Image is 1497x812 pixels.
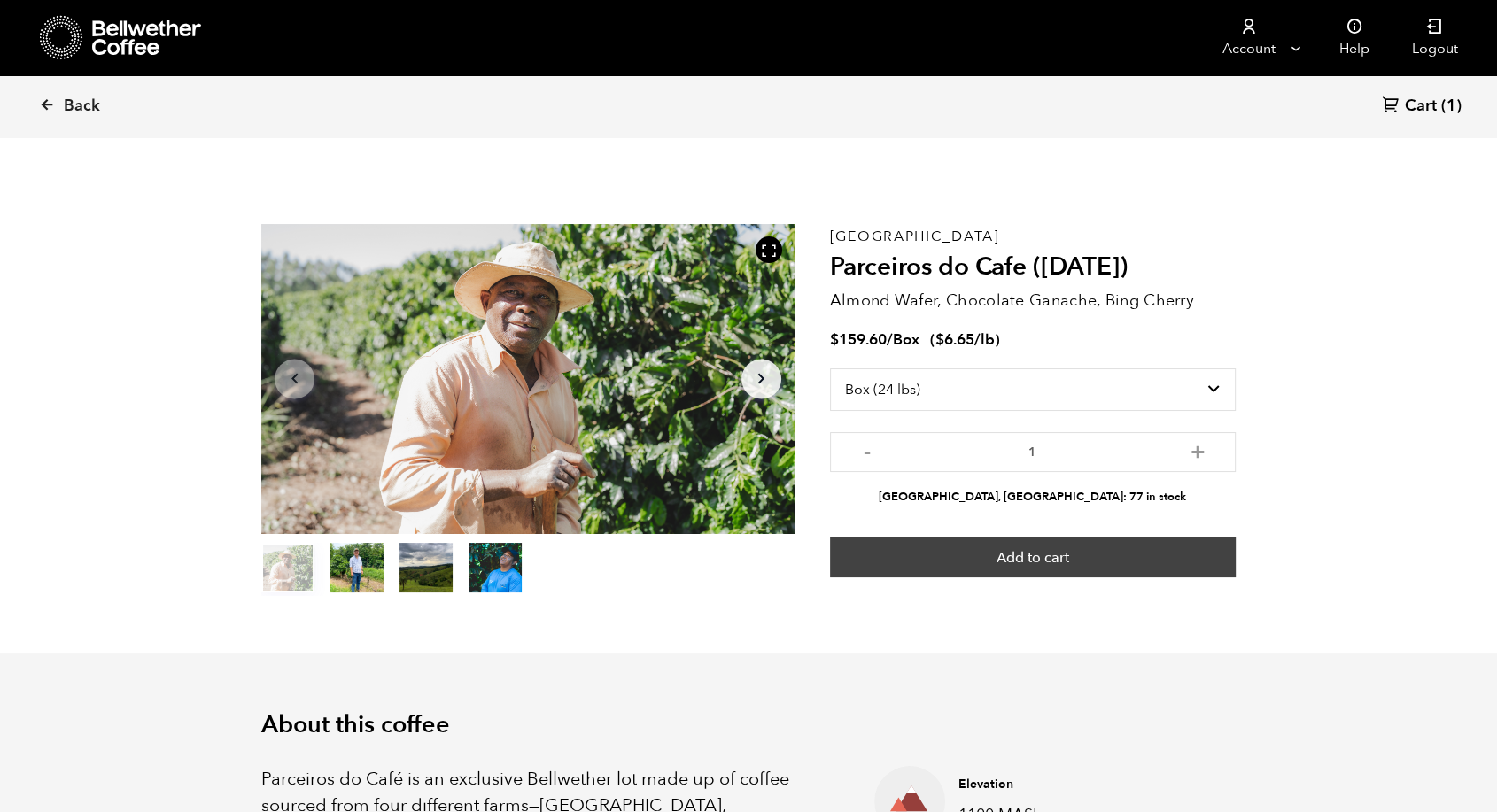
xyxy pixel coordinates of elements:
span: Box [893,329,919,350]
button: Add to cart [830,537,1236,577]
li: [GEOGRAPHIC_DATA], [GEOGRAPHIC_DATA]: 77 in stock [830,489,1236,506]
span: Back [64,96,100,117]
span: Cart [1405,96,1437,117]
a: Cart (1) [1382,95,1462,119]
span: $ [935,329,944,350]
span: $ [830,329,839,350]
span: (1) [1441,96,1462,117]
h4: Elevation [958,776,1208,793]
button: + [1187,441,1209,459]
h2: About this coffee [261,711,1236,739]
button: - [857,441,879,459]
span: /lb [974,329,995,350]
span: / [887,329,893,350]
span: ( ) [930,329,1000,350]
bdi: 159.60 [830,329,887,350]
h2: Parceiros do Cafe ([DATE]) [830,252,1236,282]
bdi: 6.65 [935,329,974,350]
p: Almond Wafer, Chocolate Ganache, Bing Cherry [830,289,1236,313]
